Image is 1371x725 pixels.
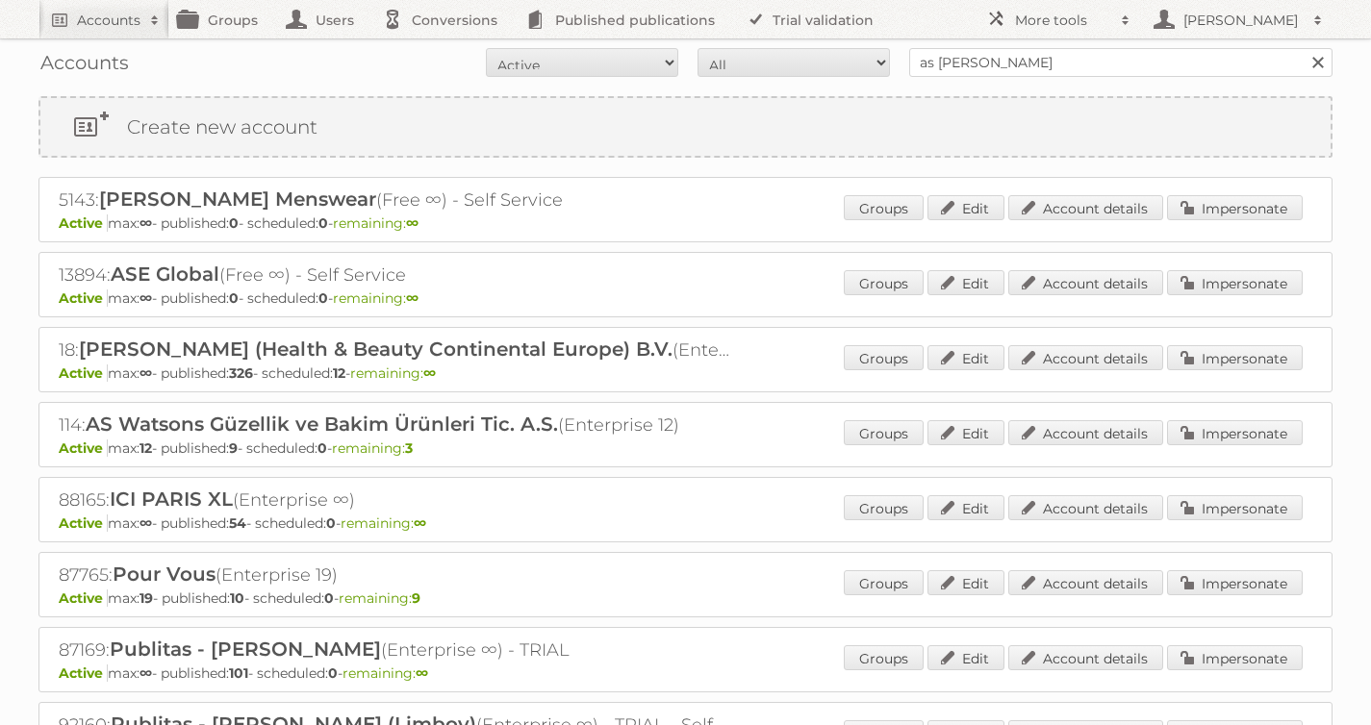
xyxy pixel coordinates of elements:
span: remaining: [343,664,428,682]
h2: [PERSON_NAME] [1179,11,1304,30]
span: Pour Vous [113,562,216,586]
a: Impersonate [1167,345,1303,370]
p: max: - published: - scheduled: - [59,364,1312,382]
a: Groups [844,495,924,520]
strong: 0 [318,289,328,307]
strong: 0 [317,439,327,457]
strong: 0 [324,589,334,607]
strong: 9 [412,589,420,607]
span: ASE Global [111,262,219,286]
strong: 101 [229,664,248,682]
h2: 18: (Enterprise ∞) [59,337,732,362]
strong: ∞ [423,364,436,382]
strong: 0 [229,289,239,307]
a: Account details [1008,345,1163,370]
a: Account details [1008,195,1163,220]
a: Impersonate [1167,270,1303,295]
strong: ∞ [140,214,152,232]
p: max: - published: - scheduled: - [59,664,1312,682]
strong: ∞ [140,364,152,382]
a: Groups [844,645,924,670]
span: Active [59,664,108,682]
p: max: - published: - scheduled: - [59,589,1312,607]
span: Active [59,439,108,457]
strong: 0 [318,214,328,232]
p: max: - published: - scheduled: - [59,439,1312,457]
strong: 9 [229,439,238,457]
strong: ∞ [406,289,419,307]
a: Edit [927,420,1004,445]
a: Groups [844,195,924,220]
strong: 54 [229,514,246,532]
span: [PERSON_NAME] Menswear [99,187,376,211]
h2: More tools [1015,11,1111,30]
p: max: - published: - scheduled: - [59,214,1312,232]
a: Edit [927,270,1004,295]
span: Active [59,589,108,607]
strong: 3 [405,439,413,457]
a: Account details [1008,570,1163,595]
strong: ∞ [140,289,152,307]
h2: 88165: (Enterprise ∞) [59,487,732,512]
a: Account details [1008,420,1163,445]
a: Edit [927,495,1004,520]
p: max: - published: - scheduled: - [59,289,1312,307]
a: Edit [927,195,1004,220]
a: Impersonate [1167,195,1303,220]
span: Active [59,514,108,532]
a: Account details [1008,270,1163,295]
span: remaining: [333,214,419,232]
a: Account details [1008,645,1163,670]
a: Impersonate [1167,570,1303,595]
strong: 10 [230,589,244,607]
strong: 12 [140,439,152,457]
a: Edit [927,645,1004,670]
span: remaining: [341,514,426,532]
span: remaining: [332,439,413,457]
h2: 87169: (Enterprise ∞) - TRIAL [59,637,732,662]
span: Active [59,214,108,232]
strong: 0 [328,664,338,682]
strong: ∞ [140,664,152,682]
a: Account details [1008,495,1163,520]
a: Impersonate [1167,420,1303,445]
strong: 0 [229,214,239,232]
strong: 326 [229,364,253,382]
span: remaining: [350,364,436,382]
span: Active [59,364,108,382]
strong: ∞ [416,664,428,682]
strong: 0 [326,514,336,532]
a: Impersonate [1167,645,1303,670]
a: Groups [844,570,924,595]
h2: 87765: (Enterprise 19) [59,562,732,587]
strong: ∞ [140,514,152,532]
a: Edit [927,570,1004,595]
a: Groups [844,270,924,295]
span: remaining: [339,589,420,607]
h2: 114: (Enterprise 12) [59,412,732,437]
strong: ∞ [406,214,419,232]
h2: 5143: (Free ∞) - Self Service [59,187,732,212]
span: Active [59,289,108,307]
a: Groups [844,345,924,370]
h2: Accounts [77,11,140,30]
a: Impersonate [1167,495,1303,520]
span: Publitas - [PERSON_NAME] [110,637,381,661]
span: AS Watsons Güzellik ve Bakim Ürünleri Tic. A.S. [86,412,558,436]
span: remaining: [333,289,419,307]
a: Groups [844,420,924,445]
a: Create new account [40,98,1331,156]
span: [PERSON_NAME] (Health & Beauty Continental Europe) B.V. [79,337,673,361]
strong: 12 [333,364,345,382]
p: max: - published: - scheduled: - [59,514,1312,532]
strong: 19 [140,589,153,607]
a: Edit [927,345,1004,370]
span: ICI PARIS XL [110,487,233,511]
h2: 13894: (Free ∞) - Self Service [59,262,732,287]
strong: ∞ [414,514,426,532]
